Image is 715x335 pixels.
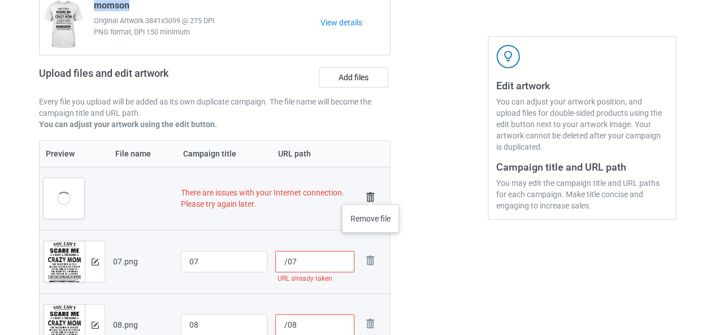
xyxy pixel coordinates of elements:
img: svg+xml;base64,PD94bWwgdmVyc2lvbj0iMS4wIiBlbmNvZGluZz0iVVRGLTgiPz4KPHN2ZyB3aWR0aD0iMjhweCIgaGVpZ2... [362,189,378,205]
div: You can adjust your artwork position, and upload files for double-sided products using the edit b... [496,96,668,153]
div: You may edit the campaign title and URL paths for each campaign. Make title concise and engaging ... [496,177,668,211]
div: URL already taken [275,272,354,285]
h2: Upload files and edit artwork [39,67,250,88]
b: You can adjust your artwork using the edit button. [39,120,217,129]
th: URL path [271,141,358,167]
div: Remove file [342,205,399,233]
img: svg+xml;base64,PD94bWwgdmVyc2lvbj0iMS4wIiBlbmNvZGluZz0iVVRGLTgiPz4KPHN2ZyB3aWR0aD0iMjhweCIgaGVpZ2... [362,253,378,268]
a: View details [320,17,390,28]
label: Add files [319,67,388,88]
h3: Campaign title and URL path [496,160,668,173]
p: Every file you upload will be added as its own duplicate campaign. The file name will become the ... [39,96,391,119]
img: original.png [44,241,85,290]
td: There are issues with your Internet connection. Please try again later. [177,167,358,230]
img: svg+xml;base64,PD94bWwgdmVyc2lvbj0iMS4wIiBlbmNvZGluZz0iVVRGLTgiPz4KPHN2ZyB3aWR0aD0iMjhweCIgaGVpZ2... [362,316,378,332]
span: Original Artwork 3841x5099 @ 275 DPI [94,15,320,27]
h3: Edit artwork [496,79,668,92]
span: PNG format, DPI 150 minimum [94,27,320,38]
th: File name [109,141,177,167]
th: Preview [40,141,109,167]
img: svg+xml;base64,PD94bWwgdmVyc2lvbj0iMS4wIiBlbmNvZGluZz0iVVRGLTgiPz4KPHN2ZyB3aWR0aD0iMTRweCIgaGVpZ2... [92,321,99,329]
th: Campaign title [177,141,271,167]
img: svg+xml;base64,PD94bWwgdmVyc2lvbj0iMS4wIiBlbmNvZGluZz0iVVRGLTgiPz4KPHN2ZyB3aWR0aD0iNDJweCIgaGVpZ2... [496,45,520,68]
div: 08.png [113,319,173,330]
img: svg+xml;base64,PD94bWwgdmVyc2lvbj0iMS4wIiBlbmNvZGluZz0iVVRGLTgiPz4KPHN2ZyB3aWR0aD0iMTRweCIgaGVpZ2... [92,258,99,266]
div: 07.png [113,256,173,267]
